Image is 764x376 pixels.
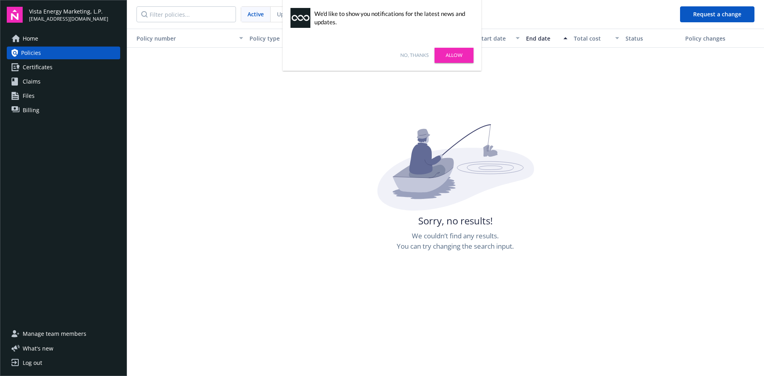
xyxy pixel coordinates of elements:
[246,29,326,48] button: Policy type
[7,7,23,23] img: navigator-logo.svg
[7,104,120,117] a: Billing
[523,29,571,48] button: End date
[435,48,474,63] a: Allow
[412,231,499,241] span: We couldn’t find any results.
[7,47,120,59] a: Policies
[7,32,120,45] a: Home
[130,34,234,43] div: Toggle SortBy
[7,344,66,353] button: What's new
[23,104,39,117] span: Billing
[29,7,108,16] span: Vista Energy Marketing, L.P.
[23,327,86,340] span: Manage team members
[475,29,523,48] button: Start date
[418,214,493,228] span: Sorry, no results!
[626,34,679,43] div: Status
[574,34,610,43] div: Total cost
[23,75,41,88] span: Claims
[400,52,429,59] a: No, thanks
[130,34,234,43] div: Policy number
[682,29,732,48] button: Policy changes
[526,34,559,43] div: End date
[7,61,120,74] a: Certificates
[29,7,120,23] button: Vista Energy Marketing, L.P.[EMAIL_ADDRESS][DOMAIN_NAME]
[685,34,729,43] div: Policy changes
[29,16,108,23] span: [EMAIL_ADDRESS][DOMAIN_NAME]
[23,344,53,353] span: What ' s new
[7,75,120,88] a: Claims
[7,327,120,340] a: Manage team members
[248,10,264,18] span: Active
[7,90,120,102] a: Files
[622,29,682,48] button: Status
[680,6,754,22] button: Request a change
[136,6,236,22] input: Filter policies...
[23,32,38,45] span: Home
[23,90,35,102] span: Files
[249,34,314,43] div: Policy type
[21,47,41,59] span: Policies
[23,61,53,74] span: Certificates
[23,357,42,369] div: Log out
[277,10,304,18] span: Upcoming
[478,34,511,43] div: Start date
[571,29,622,48] button: Total cost
[314,10,470,26] div: We'd like to show you notifications for the latest news and updates.
[397,241,514,251] span: You can try changing the search input.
